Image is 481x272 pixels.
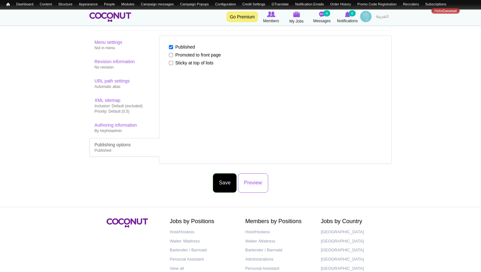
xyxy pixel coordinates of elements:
[245,255,311,264] a: Administrations
[89,138,159,157] a: Publishing optionsPublished
[89,74,159,93] a: URL path settingsAutomatic alias
[94,128,154,134] div: By heyhotadmin
[169,60,213,66] label: Sticky at top of lists
[45,8,64,14] a: Reports
[138,2,177,7] a: Campaign messages
[55,2,76,7] a: Structure
[177,2,212,7] a: Campaign Popups
[101,2,118,7] a: People
[170,228,236,237] a: Host/Hostess
[169,44,195,50] label: Published
[13,2,37,7] a: Dashboard
[94,59,135,64] span: Revision information
[227,11,258,22] a: Go Premium
[118,2,138,7] a: Modules
[431,8,460,14] a: HelloCoconut
[94,148,154,153] div: Published
[373,11,392,23] a: العربية
[94,142,131,147] span: Publishing options
[321,228,387,237] a: [GEOGRAPHIC_DATA]
[321,246,387,255] a: [GEOGRAPHIC_DATA]
[13,8,45,14] a: Unsubscribe List
[94,65,154,70] div: No revision
[89,55,159,74] a: Revision informationNo revision
[354,2,400,7] a: Promo Code Registration
[94,40,122,45] span: Menu settings
[6,2,10,7] span: Home
[76,2,101,7] a: Appearance
[64,8,94,14] a: Invite Statistics
[3,2,13,8] a: Home
[284,11,309,24] a: My Jobs My Jobs
[170,218,236,225] h2: Jobs by Positions
[37,2,55,7] a: Content
[289,18,304,24] span: My Jobs
[268,2,292,7] a: GTranslate
[94,123,137,128] span: Authoring information
[321,237,387,246] a: [GEOGRAPHIC_DATA]
[460,8,478,14] a: Log out
[335,11,360,24] a: Notifications Notifications 6
[170,246,236,255] a: Bartender / Barmaid
[292,2,327,7] a: Notification Emails
[400,2,422,7] a: Recruiters
[89,12,131,22] img: Home
[245,246,311,255] a: Bartender / Barmaid
[94,45,154,51] div: Not in menu
[89,94,159,118] a: XML sitemapInclusion: Default (excluded)Priority: Default (0.5)
[245,218,311,225] h2: Members by Positions
[443,9,457,13] strong: Coconut
[245,237,311,246] a: Waiter /Waitress
[94,84,154,90] div: Automatic alias
[321,218,387,225] h2: Jobs by Country
[245,228,311,237] a: Host/Hostess
[169,45,173,49] input: Published
[89,118,159,137] a: Authoring informationBy heyhotadmin
[321,255,387,264] a: [GEOGRAPHIC_DATA]
[94,98,120,103] span: XML sitemap
[170,237,236,246] a: Waiter /Waitress
[213,173,236,193] button: Save
[337,18,358,24] span: Notifications
[258,11,284,24] a: Browse Members Members
[327,2,354,7] a: Order History
[89,36,159,54] a: Menu settingsNot in menu
[263,18,279,24] span: Members
[309,11,335,24] a: Messages Messages 4
[169,53,173,57] input: Promoted to front page
[212,2,239,7] a: Configuration
[169,61,173,65] input: Sticky at top of lists
[94,103,154,114] div: Inclusion: Default (excluded) Priority: Default (0.5)
[107,218,148,228] img: Coconut
[169,52,221,58] label: Promoted to front page
[238,173,268,193] button: Preview
[94,78,130,83] span: URL path settings
[239,2,268,7] a: Credit Settings
[170,255,236,264] a: Personal Assistant
[422,2,450,7] a: Subscriptions
[313,18,331,24] span: Messages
